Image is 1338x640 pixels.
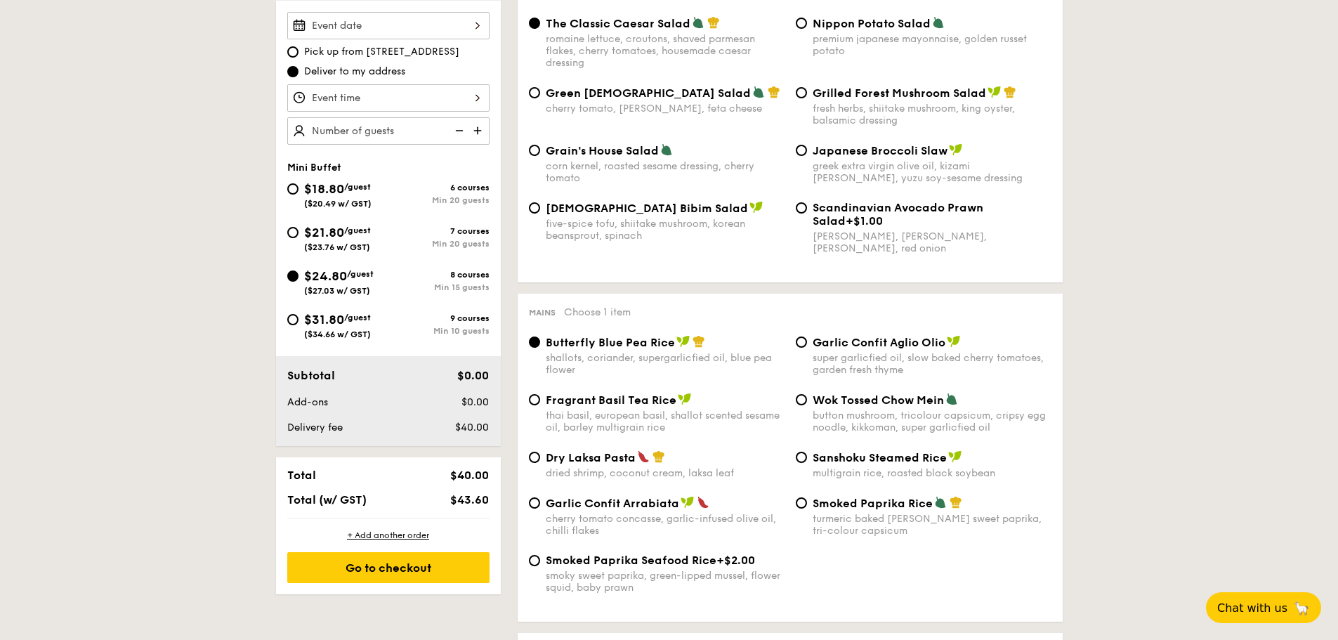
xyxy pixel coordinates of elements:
span: /guest [344,226,371,235]
span: [DEMOGRAPHIC_DATA] Bibim Salad [546,202,748,215]
span: /guest [344,182,371,192]
span: Nippon Potato Salad [813,17,931,30]
span: Dry Laksa Pasta [546,451,636,464]
div: cherry tomato concasse, garlic-infused olive oil, chilli flakes [546,513,785,537]
img: icon-chef-hat.a58ddaea.svg [652,450,665,463]
img: icon-vegetarian.fe4039eb.svg [934,496,947,509]
input: Green [DEMOGRAPHIC_DATA] Saladcherry tomato, [PERSON_NAME], feta cheese [529,87,540,98]
div: 6 courses [388,183,490,192]
input: $21.80/guest($23.76 w/ GST)7 coursesMin 20 guests [287,227,299,238]
img: icon-vegan.f8ff3823.svg [749,201,763,214]
span: Wok Tossed Chow Mein [813,393,944,407]
input: Nippon Potato Saladpremium japanese mayonnaise, golden russet potato [796,18,807,29]
img: icon-chef-hat.a58ddaea.svg [1004,86,1016,98]
input: Smoked Paprika Riceturmeric baked [PERSON_NAME] sweet paprika, tri-colour capsicum [796,497,807,509]
div: greek extra virgin olive oil, kizami [PERSON_NAME], yuzu soy-sesame dressing [813,160,1051,184]
input: Garlic Confit Arrabiatacherry tomato concasse, garlic-infused olive oil, chilli flakes [529,497,540,509]
span: Deliver to my address [304,65,405,79]
div: 9 courses [388,313,490,323]
span: Total (w/ GST) [287,493,367,507]
span: +$2.00 [716,554,755,567]
input: The Classic Caesar Saladromaine lettuce, croutons, shaved parmesan flakes, cherry tomatoes, house... [529,18,540,29]
div: + Add another order [287,530,490,541]
span: $31.80 [304,312,344,327]
input: Grain's House Saladcorn kernel, roasted sesame dressing, cherry tomato [529,145,540,156]
img: icon-vegetarian.fe4039eb.svg [945,393,958,405]
span: Grain's House Salad [546,144,659,157]
input: Butterfly Blue Pea Riceshallots, coriander, supergarlicfied oil, blue pea flower [529,337,540,348]
span: The Classic Caesar Salad [546,17,690,30]
span: Fragrant Basil Tea Rice [546,393,676,407]
span: Smoked Paprika Rice [813,497,933,510]
img: icon-vegetarian.fe4039eb.svg [752,86,765,98]
span: /guest [347,269,374,279]
img: icon-add.58712e84.svg [468,117,490,144]
input: Japanese Broccoli Slawgreek extra virgin olive oil, kizami [PERSON_NAME], yuzu soy-sesame dressing [796,145,807,156]
span: +$1.00 [846,214,883,228]
input: [DEMOGRAPHIC_DATA] Bibim Saladfive-spice tofu, shiitake mushroom, korean beansprout, spinach [529,202,540,214]
div: thai basil, european basil, shallot scented sesame oil, barley multigrain rice [546,410,785,433]
img: icon-vegan.f8ff3823.svg [988,86,1002,98]
input: Grilled Forest Mushroom Saladfresh herbs, shiitake mushroom, king oyster, balsamic dressing [796,87,807,98]
span: Total [287,469,316,482]
div: five-spice tofu, shiitake mushroom, korean beansprout, spinach [546,218,785,242]
img: icon-vegan.f8ff3823.svg [947,335,961,348]
span: Japanese Broccoli Slaw [813,144,947,157]
span: $24.80 [304,268,347,284]
span: Grilled Forest Mushroom Salad [813,86,986,100]
img: icon-chef-hat.a58ddaea.svg [768,86,780,98]
div: Min 20 guests [388,195,490,205]
div: [PERSON_NAME], [PERSON_NAME], [PERSON_NAME], red onion [813,230,1051,254]
input: $24.80/guest($27.03 w/ GST)8 coursesMin 15 guests [287,270,299,282]
div: cherry tomato, [PERSON_NAME], feta cheese [546,103,785,115]
div: corn kernel, roasted sesame dressing, cherry tomato [546,160,785,184]
img: icon-chef-hat.a58ddaea.svg [707,16,720,29]
span: Mains [529,308,556,318]
span: Chat with us [1217,601,1287,615]
input: $18.80/guest($20.49 w/ GST)6 coursesMin 20 guests [287,183,299,195]
span: Green [DEMOGRAPHIC_DATA] Salad [546,86,751,100]
img: icon-vegan.f8ff3823.svg [681,496,695,509]
span: Subtotal [287,369,335,382]
span: Smoked Paprika Seafood Rice [546,554,716,567]
span: ($23.76 w/ GST) [304,242,370,252]
img: icon-vegan.f8ff3823.svg [678,393,692,405]
div: button mushroom, tricolour capsicum, cripsy egg noodle, kikkoman, super garlicfied oil [813,410,1051,433]
img: icon-vegetarian.fe4039eb.svg [692,16,704,29]
div: fresh herbs, shiitake mushroom, king oyster, balsamic dressing [813,103,1051,126]
div: 7 courses [388,226,490,236]
span: Butterfly Blue Pea Rice [546,336,675,349]
div: Min 10 guests [388,326,490,336]
span: /guest [344,313,371,322]
input: Event time [287,84,490,112]
img: icon-reduce.1d2dbef1.svg [447,117,468,144]
span: Scandinavian Avocado Prawn Salad [813,201,983,228]
span: ($20.49 w/ GST) [304,199,372,209]
img: icon-spicy.37a8142b.svg [637,450,650,463]
span: Sanshoku Steamed Rice [813,451,947,464]
div: super garlicfied oil, slow baked cherry tomatoes, garden fresh thyme [813,352,1051,376]
img: icon-chef-hat.a58ddaea.svg [693,335,705,348]
img: icon-vegan.f8ff3823.svg [949,143,963,156]
input: Fragrant Basil Tea Ricethai basil, european basil, shallot scented sesame oil, barley multigrain ... [529,394,540,405]
input: Scandinavian Avocado Prawn Salad+$1.00[PERSON_NAME], [PERSON_NAME], [PERSON_NAME], red onion [796,202,807,214]
div: multigrain rice, roasted black soybean [813,467,1051,479]
span: Add-ons [287,396,328,408]
span: $18.80 [304,181,344,197]
span: $40.00 [450,469,489,482]
span: Mini Buffet [287,162,341,174]
span: $40.00 [455,422,489,433]
div: premium japanese mayonnaise, golden russet potato [813,33,1051,57]
input: Number of guests [287,117,490,145]
div: Min 20 guests [388,239,490,249]
input: Sanshoku Steamed Ricemultigrain rice, roasted black soybean [796,452,807,463]
span: Pick up from [STREET_ADDRESS] [304,45,459,59]
span: $43.60 [450,493,489,507]
input: Wok Tossed Chow Meinbutton mushroom, tricolour capsicum, cripsy egg noodle, kikkoman, super garli... [796,394,807,405]
img: icon-chef-hat.a58ddaea.svg [950,496,962,509]
input: Event date [287,12,490,39]
div: turmeric baked [PERSON_NAME] sweet paprika, tri-colour capsicum [813,513,1051,537]
input: Garlic Confit Aglio Oliosuper garlicfied oil, slow baked cherry tomatoes, garden fresh thyme [796,337,807,348]
input: Deliver to my address [287,66,299,77]
span: Garlic Confit Aglio Olio [813,336,945,349]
